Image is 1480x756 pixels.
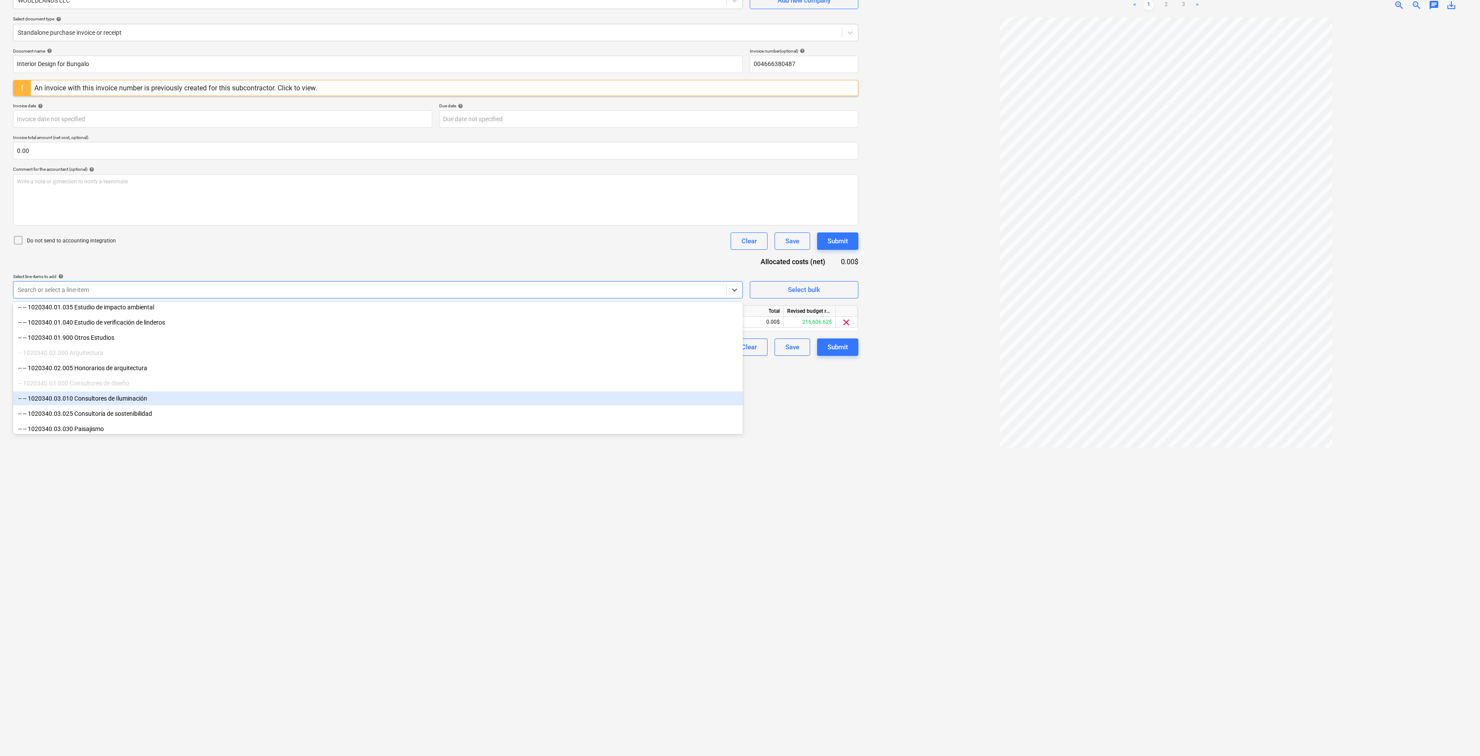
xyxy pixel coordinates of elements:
[13,422,743,436] div: -- -- 1020340.03.030 Paisajismo
[13,166,858,172] div: Comment for the accountant (optional)
[13,376,743,390] div: -- 1020340.03.000 Consultores de diseño
[1437,714,1480,756] div: Widget de chat
[775,232,810,250] button: Save
[13,391,743,405] div: -- -- 1020340.03.010 Consultores de Iluminación
[13,142,858,159] input: Invoice total amount (net cost, optional)
[13,16,858,22] div: Select document type
[750,48,858,54] div: Invoice number (optional)
[785,342,799,353] div: Save
[798,48,805,53] span: help
[731,338,768,356] button: Clear
[456,103,463,109] span: help
[828,342,848,353] div: Submit
[13,407,743,421] div: -- -- 1020340.03.025 Consultoría de sostenibilidad
[13,315,743,329] div: -- -- 1020340.01.040 Estudio de verificación de linderos
[742,235,757,247] div: Clear
[839,257,858,267] div: 0.00$
[732,306,784,317] div: Total
[439,103,858,109] div: Due date
[36,103,43,109] span: help
[732,317,784,328] div: 0.00$
[828,235,848,247] div: Submit
[13,56,743,73] input: Document name
[784,317,836,328] div: 216,606.62$
[745,257,839,267] div: Allocated costs (net)
[788,284,820,295] div: Select bulk
[750,281,858,298] button: Select bulk
[13,346,743,360] div: -- 1020340.02.000 Arquitectura
[750,56,858,73] input: Invoice number
[34,84,317,92] div: An invoice with this invoice number is previously created for this subcontractor. Click to view.
[54,17,61,22] span: help
[13,48,743,54] div: Document name
[13,110,432,128] input: Invoice date not specified
[13,300,743,314] div: -- -- 1020340.01.035 Estudio de impacto ambiental
[13,274,743,279] div: Select line-items to add
[731,232,768,250] button: Clear
[841,317,852,328] span: clear
[775,338,810,356] button: Save
[13,331,743,345] div: -- -- 1020340.01.900 Otros Estudios
[817,338,858,356] button: Submit
[13,135,858,142] p: Invoice total amount (net cost, optional)
[785,235,799,247] div: Save
[784,306,836,317] div: Revised budget remaining
[817,232,858,250] button: Submit
[13,103,432,109] div: Invoice date
[13,361,743,375] div: -- -- 1020340.02.005 Honorarios de arquitectura
[439,110,858,128] input: Due date not specified
[56,274,63,279] span: help
[27,237,116,245] p: Do not send to accounting integration
[87,167,94,172] span: help
[45,48,52,53] span: help
[1437,714,1480,756] iframe: Chat Widget
[742,342,757,353] div: Clear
